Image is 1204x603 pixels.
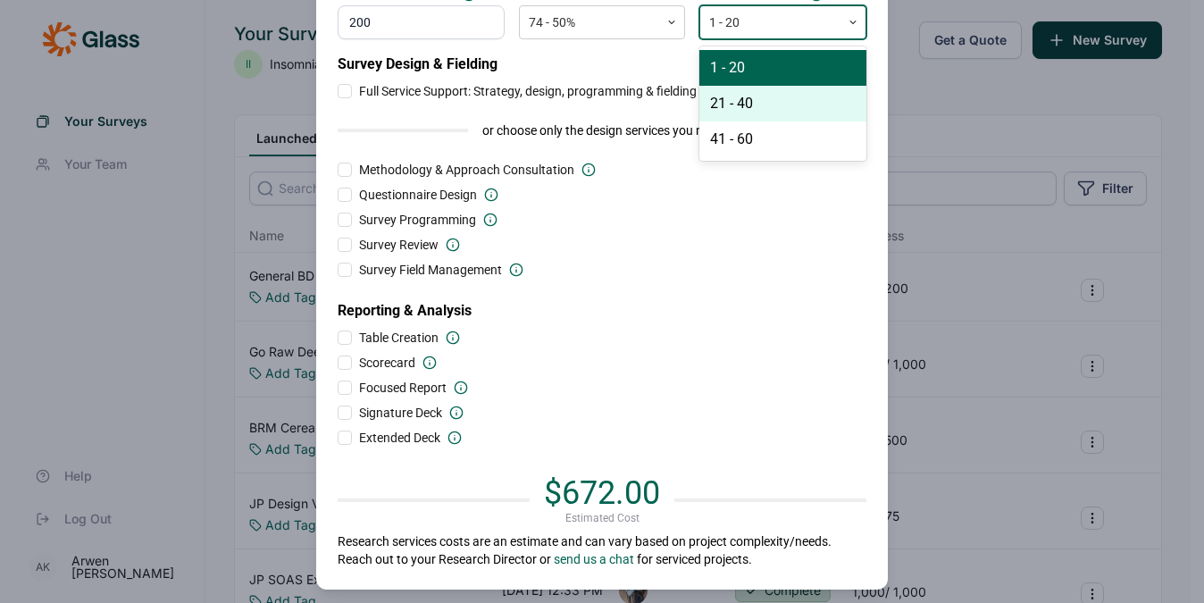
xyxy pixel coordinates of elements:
span: Survey Review [359,236,439,254]
a: send us a chat [554,552,634,566]
span: Survey Programming [359,211,476,229]
span: Extended Deck [359,429,440,447]
span: Full Service Support: Strategy, design, programming & fielding [359,82,697,100]
span: Estimated Cost [565,511,640,525]
div: 1 - 20 [699,50,866,86]
span: $672.00 [544,474,660,512]
span: Scorecard [359,354,415,372]
div: 41 - 60 [699,121,866,157]
h2: Survey Design & Fielding [338,54,866,75]
span: Methodology & Approach Consultation [359,161,574,179]
span: Questionnaire Design [359,186,477,204]
span: Signature Deck [359,404,442,422]
p: Research services costs are an estimate and can vary based on project complexity/needs. Reach out... [338,532,866,568]
span: Survey Field Management [359,261,502,279]
span: Table Creation [359,329,439,347]
span: Focused Report [359,379,447,397]
span: or choose only the design services you need [482,121,723,139]
h2: Reporting & Analysis [338,286,866,322]
div: 21 - 40 [699,86,866,121]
